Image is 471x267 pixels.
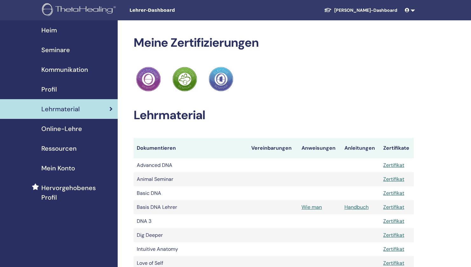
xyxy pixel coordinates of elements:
[383,176,404,182] a: Zertifikat
[129,7,225,14] span: Lehrer-Dashboard
[134,172,248,186] td: Animal Seminar
[134,36,414,50] h2: Meine Zertifizierungen
[41,163,75,173] span: Mein Konto
[383,260,404,266] a: Zertifikat
[134,228,248,242] td: Dig Deeper
[41,25,57,35] span: Heim
[383,218,404,224] a: Zertifikat
[41,144,77,153] span: Ressourcen
[341,138,380,158] th: Anleitungen
[344,204,369,210] a: Handbuch
[383,190,404,196] a: Zertifikat
[134,138,248,158] th: Dokumentieren
[134,200,248,214] td: Basis DNA Lehrer
[319,4,402,16] a: [PERSON_NAME]-Dashboard
[248,138,298,158] th: Vereinbarungen
[134,214,248,228] td: DNA 3
[41,45,70,55] span: Seminare
[383,204,404,210] a: Zertifikat
[172,67,197,92] img: Practitioner
[380,138,414,158] th: Zertifikate
[136,67,161,92] img: Practitioner
[301,204,322,210] a: Wie man
[134,108,414,123] h2: Lehrmaterial
[324,7,332,13] img: graduation-cap-white.svg
[41,65,88,74] span: Kommunikation
[298,138,341,158] th: Anweisungen
[42,3,118,17] img: logo.png
[383,246,404,252] a: Zertifikat
[383,162,404,168] a: Zertifikat
[41,85,57,94] span: Profil
[383,232,404,238] a: Zertifikat
[209,67,233,92] img: Practitioner
[41,183,113,202] span: Hervorgehobenes Profil
[134,158,248,172] td: Advanced DNA
[41,124,82,133] span: Online-Lehre
[134,186,248,200] td: Basic DNA
[134,242,248,256] td: Intuitive Anatomy
[41,104,80,114] span: Lehrmaterial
